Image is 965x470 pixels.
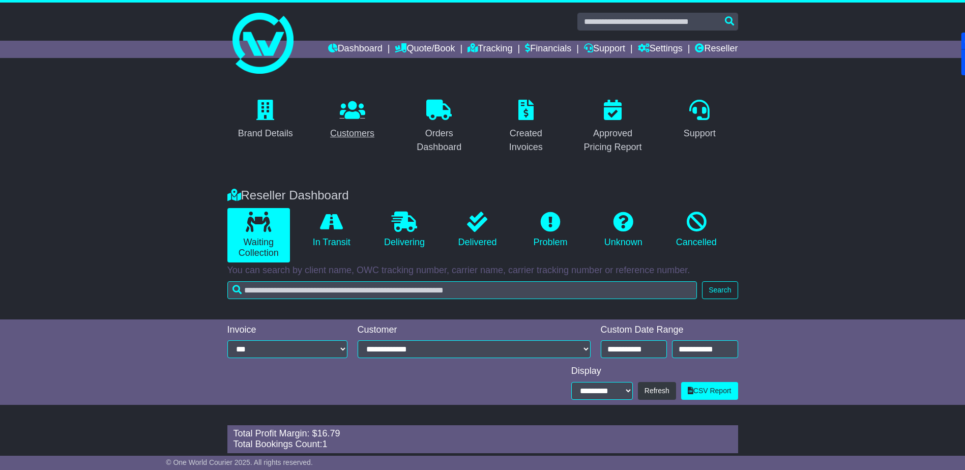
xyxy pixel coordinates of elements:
a: Tracking [467,41,512,58]
div: Custom Date Range [601,325,738,336]
span: 16.79 [317,428,340,438]
div: Created Invoices [494,127,558,154]
div: Total Bookings Count: [233,439,732,450]
a: Quote/Book [395,41,455,58]
button: Search [702,281,738,299]
a: Customers [324,96,381,144]
a: Delivering [373,208,435,252]
a: Support [677,96,722,144]
p: You can search by client name, OWC tracking number, carrier name, carrier tracking number or refe... [227,265,738,276]
div: Orders Dashboard [407,127,471,154]
a: Problem [519,208,581,252]
a: Approved Pricing Report [574,96,651,158]
div: Reseller Dashboard [222,188,743,203]
a: Dashboard [328,41,383,58]
a: Unknown [592,208,655,252]
a: Financials [525,41,571,58]
a: Orders Dashboard [401,96,478,158]
span: © One World Courier 2025. All rights reserved. [166,458,313,466]
a: Reseller [695,41,738,58]
a: Brand Details [231,96,300,144]
div: Support [684,127,716,140]
button: Refresh [638,382,676,400]
div: Customer [358,325,591,336]
div: Display [571,366,738,377]
a: Created Invoices [488,96,565,158]
span: 1 [323,439,328,449]
a: Waiting Collection [227,208,290,262]
div: Approved Pricing Report [581,127,645,154]
div: Brand Details [238,127,293,140]
a: Cancelled [665,208,727,252]
div: Customers [330,127,374,140]
a: Settings [638,41,683,58]
a: In Transit [300,208,363,252]
a: CSV Report [681,382,738,400]
div: Total Profit Margin: $ [233,428,732,439]
div: Invoice [227,325,347,336]
a: Support [584,41,625,58]
a: Delivered [446,208,509,252]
